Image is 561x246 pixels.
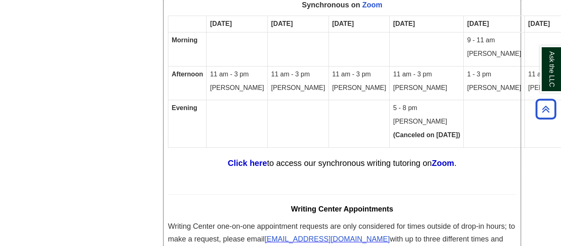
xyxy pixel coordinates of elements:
[467,36,521,45] p: 9 - 11 am
[210,20,232,27] strong: [DATE]
[432,159,454,168] a: Zoom
[210,83,264,93] p: [PERSON_NAME]
[393,70,460,79] p: 11 am - 3 pm
[264,236,390,243] a: [EMAIL_ADDRESS][DOMAIN_NAME]
[172,71,203,78] strong: Afternoon
[393,103,460,113] p: 5 - 8 pm
[264,235,390,243] span: [EMAIL_ADDRESS][DOMAIN_NAME]
[332,83,386,93] p: [PERSON_NAME]
[454,159,457,168] span: .
[393,83,460,93] p: [PERSON_NAME]
[271,83,325,93] p: [PERSON_NAME]
[210,70,264,79] p: 11 am - 3 pm
[172,104,197,111] strong: Evening
[271,70,325,79] p: 11 am - 3 pm
[332,70,386,79] p: 11 am - 3 pm
[467,20,489,27] strong: [DATE]
[228,159,267,168] a: Click here
[393,20,415,27] strong: [DATE]
[267,159,432,168] span: to access our synchronous writing tutoring on
[533,103,559,115] a: Back to Top
[168,222,515,244] span: Writing Center one-on-one appointment requests are only considered for times outside of drop-in h...
[291,205,393,213] span: Writing Center Appointments
[332,20,354,27] strong: [DATE]
[302,1,382,9] span: Synchronous on
[467,70,521,79] p: 1 - 3 pm
[528,20,550,27] strong: [DATE]
[271,20,293,27] strong: [DATE]
[467,49,521,59] p: [PERSON_NAME]
[393,117,460,126] p: [PERSON_NAME]
[467,83,521,93] p: [PERSON_NAME]
[172,37,198,44] strong: Morning
[393,131,460,138] strong: (Canceled on [DATE])
[362,1,382,9] a: Zoom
